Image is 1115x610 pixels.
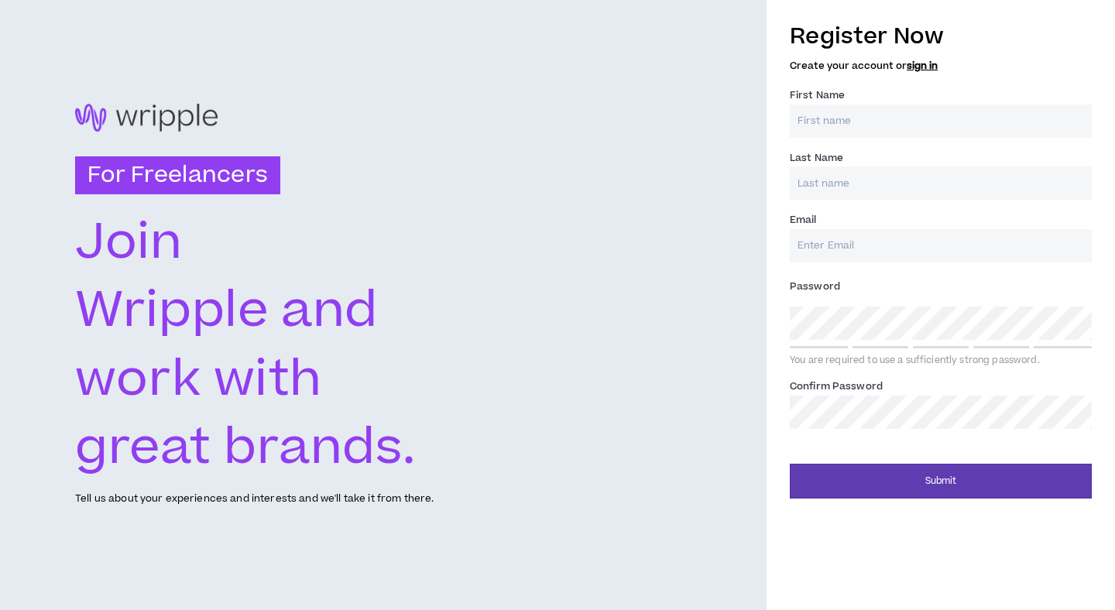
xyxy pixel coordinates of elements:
[790,166,1092,200] input: Last name
[790,355,1092,367] div: You are required to use a sufficiently strong password.
[790,279,840,293] span: Password
[907,59,938,73] a: sign in
[790,146,843,170] label: Last Name
[75,344,323,415] text: work with
[790,83,845,108] label: First Name
[790,464,1092,499] button: Submit
[790,374,883,399] label: Confirm Password
[75,276,378,347] text: Wripple and
[75,412,417,483] text: great brands.
[790,60,1092,71] h5: Create your account or
[790,105,1092,138] input: First name
[75,156,280,195] h3: For Freelancers
[75,207,182,278] text: Join
[75,492,434,506] p: Tell us about your experiences and interests and we'll take it from there.
[790,20,1092,53] h3: Register Now
[790,207,817,232] label: Email
[790,229,1092,262] input: Enter Email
